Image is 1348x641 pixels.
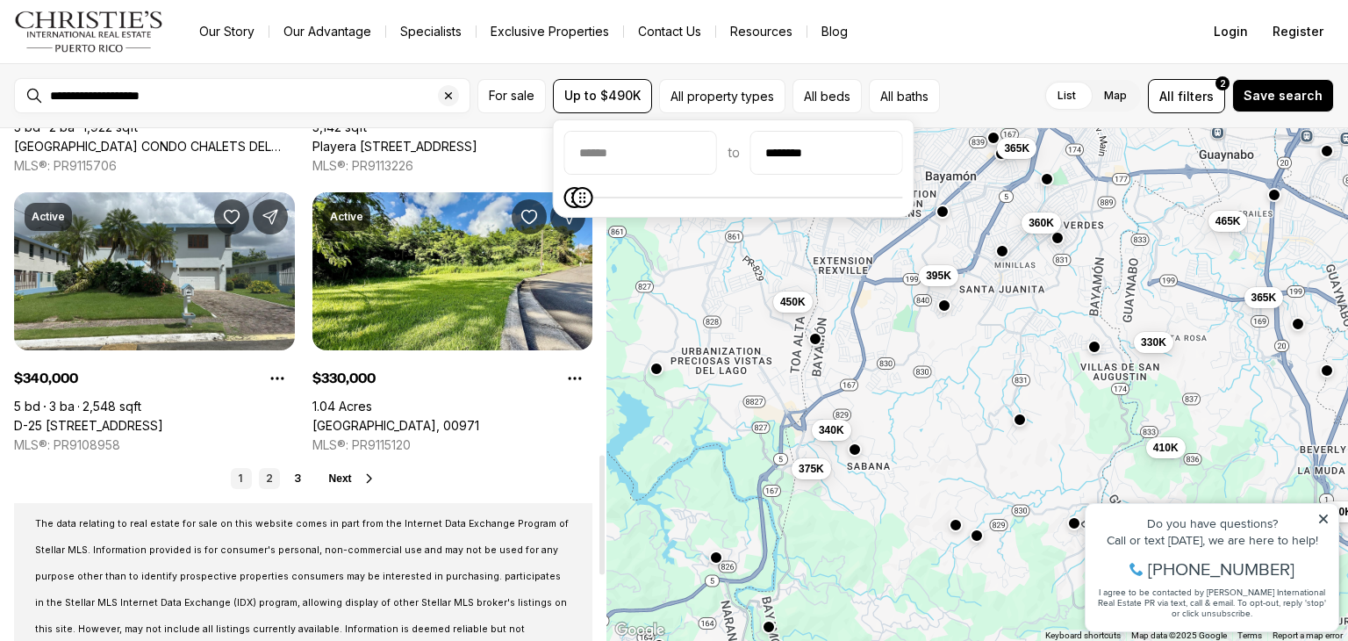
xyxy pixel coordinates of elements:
span: 365K [1251,291,1276,305]
span: Register [1273,25,1323,39]
a: Exclusive Properties [477,19,623,44]
a: 3 [287,468,308,489]
button: Up to $490K [553,79,652,113]
button: 450K [772,292,812,313]
span: Save search [1244,89,1323,103]
span: All [1159,87,1174,105]
nav: Pagination [231,468,308,489]
span: [PHONE_NUMBER] [72,83,219,100]
button: Register [1262,14,1334,49]
input: priceMax [751,132,902,174]
button: 365K [1244,287,1283,308]
a: Our Advantage [269,19,385,44]
button: 365K [997,138,1036,159]
button: Share Property [550,199,585,234]
span: 360K [1029,215,1054,229]
p: Active [32,210,65,224]
span: 450K [779,295,805,309]
span: 340K [819,423,844,437]
button: 340K [812,420,851,441]
span: 330K [1141,335,1166,349]
span: filters [1178,87,1214,105]
button: Allfilters2 [1148,79,1225,113]
span: 2 [1220,76,1226,90]
span: For sale [489,89,534,103]
a: Blog [807,19,862,44]
span: 375K [799,461,824,475]
button: Contact Us [624,19,715,44]
span: Up to $490K [564,89,641,103]
span: Minimum [564,187,585,208]
span: 395K [926,269,951,283]
button: 330K [1134,331,1173,352]
button: 465K [1208,210,1247,231]
button: 395K [919,265,958,286]
button: Clear search input [438,79,470,112]
span: to [728,146,740,160]
label: Map [1090,80,1141,112]
button: Save search [1232,79,1334,112]
button: 375K [792,457,831,479]
a: Resources [716,19,807,44]
button: 360K [1022,212,1061,233]
a: D-25 1 St. HACIENDAS DEL ZORZAL, BAYAMON PR, 00959 [14,418,163,434]
span: 410K [1152,440,1178,454]
button: Login [1203,14,1258,49]
div: Call or text [DATE], we are here to help! [18,56,254,68]
a: 2 [259,468,280,489]
input: priceMin [565,132,716,174]
a: Playera 4D53 Lomas Verdes PLAYERA 4D53 LOMAS VERDES, BAYAMON PR, 00956 [312,139,477,155]
button: Share Property [253,199,288,234]
a: Ave Parque de los Ninos CONDO CHALETS DEL PARQUE #4 B 6, GUAYNABO PR, 00969 [14,139,295,155]
a: 1 [231,468,252,489]
label: List [1043,80,1090,112]
a: Specialists [386,19,476,44]
span: 465K [1215,213,1240,227]
span: Login [1214,25,1248,39]
button: 410K [1145,436,1185,457]
button: Property options [260,361,295,396]
button: Save Property: Riverside Gated Community RIVERSIDE STREET [512,199,547,234]
a: Riverside Gated Community RIVERSIDE STREET, GUAYNABO PR, 00971 [312,418,479,434]
button: All baths [869,79,940,113]
span: Maximum [571,187,592,208]
span: 365K [1004,141,1029,155]
button: Save Property: D-25 1 St. HACIENDAS DEL ZORZAL [214,199,249,234]
button: Property options [557,361,592,396]
img: logo [14,11,164,53]
p: Active [330,210,363,224]
button: For sale [477,79,546,113]
button: Next [329,472,376,486]
div: Do you have questions? [18,40,254,52]
span: Next [329,472,352,485]
span: I agree to be contacted by [PERSON_NAME] International Real Estate PR via text, call & email. To ... [22,108,250,141]
button: All beds [792,79,862,113]
button: All property types [659,79,785,113]
a: Our Story [185,19,269,44]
